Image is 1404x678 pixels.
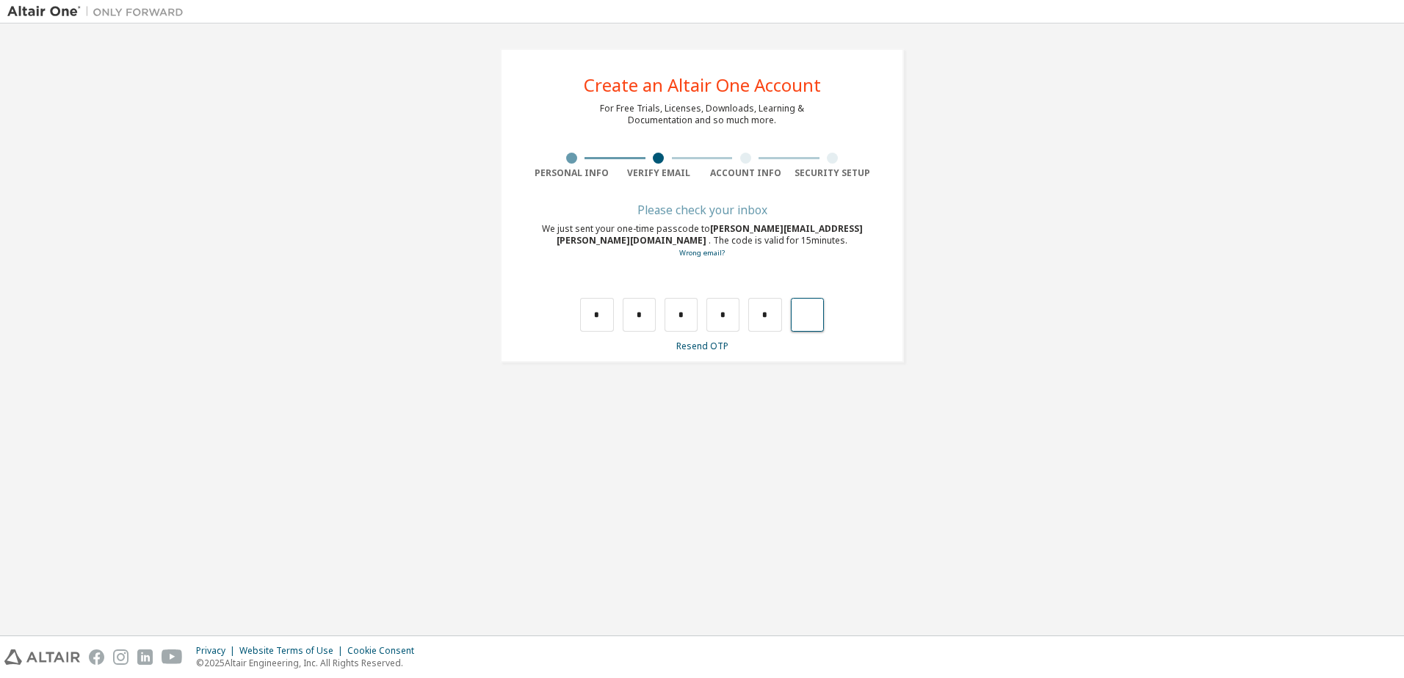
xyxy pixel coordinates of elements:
div: Account Info [702,167,789,179]
div: Please check your inbox [528,205,876,214]
a: Go back to the registration form [679,248,725,258]
a: Resend OTP [676,340,728,352]
img: linkedin.svg [137,649,153,665]
img: facebook.svg [89,649,104,665]
div: Verify Email [615,167,703,179]
div: Website Terms of Use [239,645,347,657]
div: We just sent your one-time passcode to . The code is valid for 15 minutes. [528,223,876,259]
img: youtube.svg [162,649,183,665]
img: instagram.svg [113,649,129,665]
div: For Free Trials, Licenses, Downloads, Learning & Documentation and so much more. [600,103,804,126]
div: Create an Altair One Account [584,76,821,94]
div: Cookie Consent [347,645,423,657]
div: Privacy [196,645,239,657]
div: Personal Info [528,167,615,179]
img: altair_logo.svg [4,649,80,665]
img: Altair One [7,4,191,19]
span: [PERSON_NAME][EMAIL_ADDRESS][PERSON_NAME][DOMAIN_NAME] [557,222,863,247]
p: © 2025 Altair Engineering, Inc. All Rights Reserved. [196,657,423,669]
div: Security Setup [789,167,877,179]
